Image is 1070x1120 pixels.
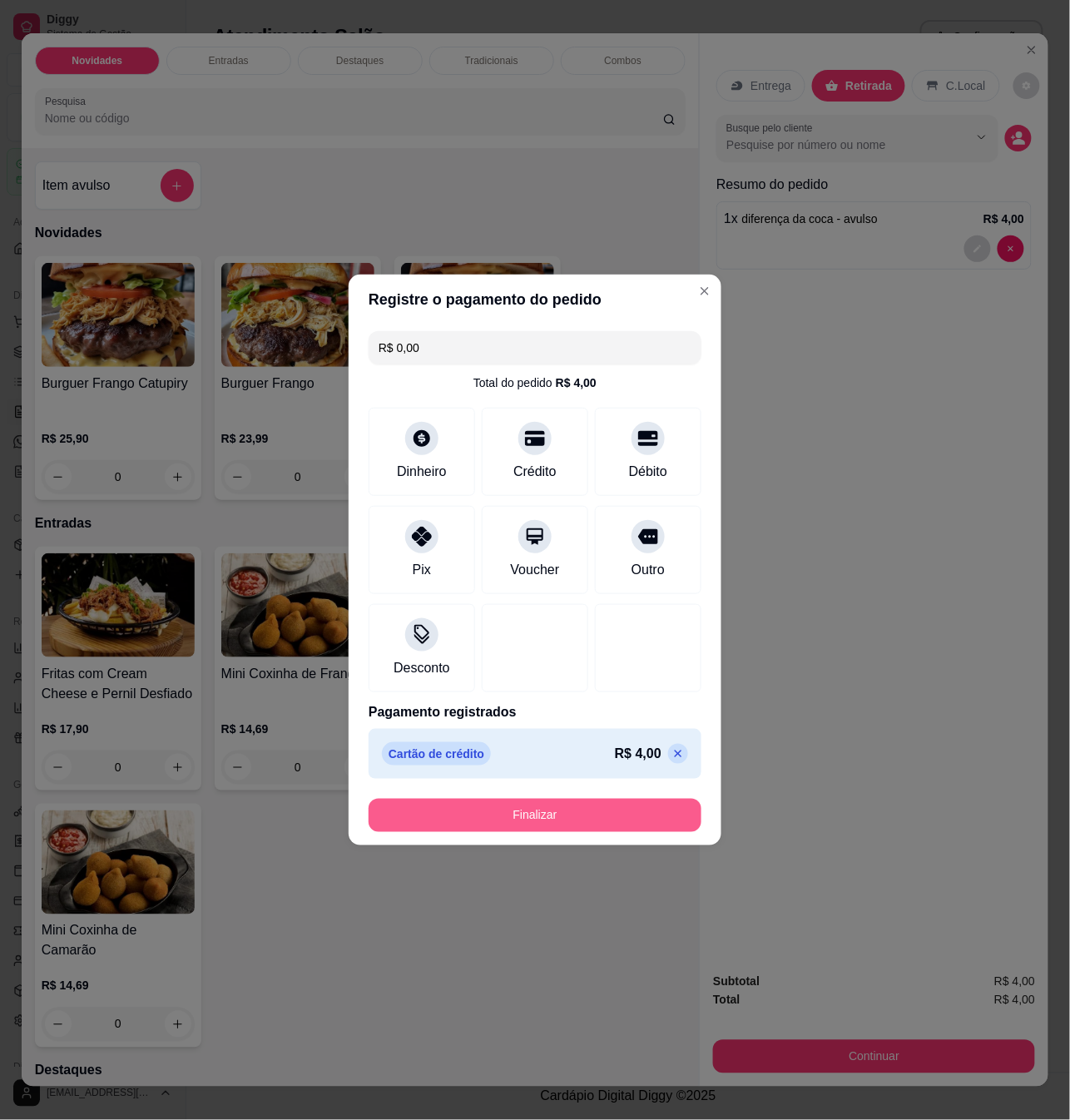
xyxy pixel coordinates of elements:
[382,742,491,766] p: Cartão de crédito
[413,560,431,580] div: Pix
[369,799,701,832] button: Finalizar
[394,658,450,678] div: Desconto
[511,560,560,580] div: Voucher
[369,702,701,722] p: Pagamento registrados
[473,374,597,391] div: Total do pedido
[513,462,557,482] div: Crédito
[615,744,661,764] p: R$ 4,00
[556,374,597,391] div: R$ 4,00
[632,560,665,580] div: Outro
[691,278,718,305] button: Close
[349,275,721,325] header: Registre o pagamento do pedido
[397,462,447,482] div: Dinheiro
[629,462,667,482] div: Débito
[379,331,691,364] input: Ex.: hambúrguer de cordeiro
